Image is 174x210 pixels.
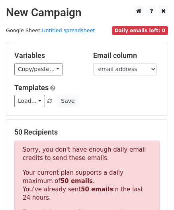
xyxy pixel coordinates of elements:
button: Save [57,95,78,107]
span: Daily emails left: 0 [112,26,168,35]
a: Templates [14,83,49,92]
h2: New Campaign [6,6,168,19]
strong: 50 emails [61,177,93,185]
h5: 50 Recipients [14,128,160,137]
strong: 50 emails [81,186,113,193]
h5: Email column [93,51,160,60]
a: Copy/paste... [14,63,63,75]
a: Daily emails left: 0 [112,27,168,33]
a: Untitled spreadsheet [42,27,95,33]
p: Your current plan supports a daily maximum of . You've already sent in the last 24 hours. [23,169,151,202]
p: Sorry, you don't have enough daily email credits to send these emails. [23,146,151,162]
small: Google Sheet: [6,27,95,33]
h5: Variables [14,51,81,60]
iframe: Chat Widget [134,172,174,210]
a: Load... [14,95,45,107]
